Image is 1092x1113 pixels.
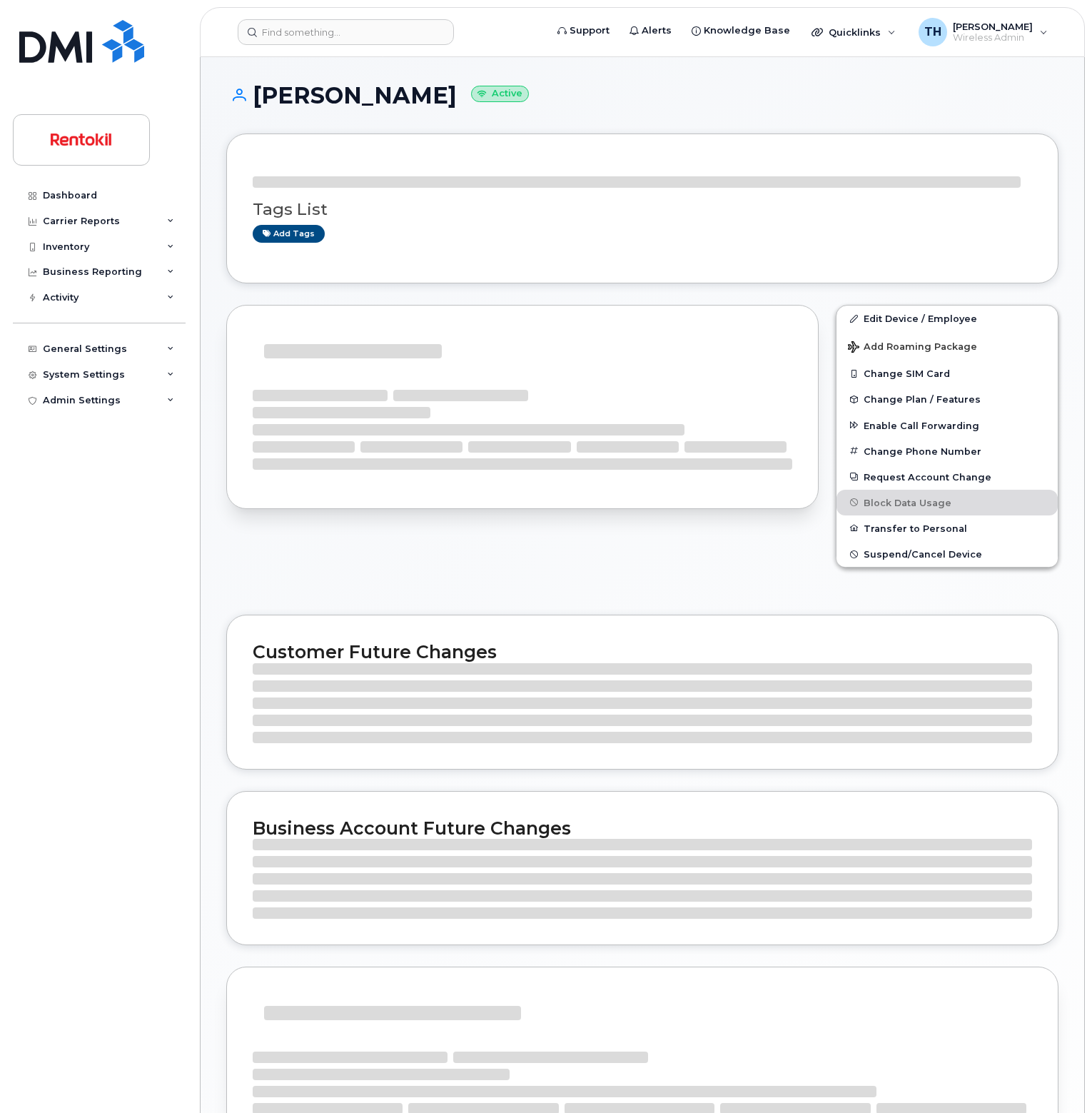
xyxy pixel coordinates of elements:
[864,394,981,405] span: Change Plan / Features
[836,464,1058,490] button: Request Account Change
[253,201,1032,218] h3: Tags List
[836,438,1058,464] button: Change Phone Number
[836,361,1058,386] button: Change SIM Card
[226,83,1058,108] h1: [PERSON_NAME]
[471,86,529,102] small: Active
[836,331,1058,361] button: Add Roaming Package
[836,490,1058,515] button: Block Data Usage
[864,549,982,560] span: Suspend/Cancel Device
[253,817,1032,839] h2: Business Account Future Changes
[836,386,1058,412] button: Change Plan / Features
[836,515,1058,541] button: Transfer to Personal
[836,541,1058,567] button: Suspend/Cancel Device
[836,413,1058,438] button: Enable Call Forwarding
[848,341,977,355] span: Add Roaming Package
[253,225,325,243] a: Add tags
[864,420,979,430] span: Enable Call Forwarding
[836,306,1058,331] a: Edit Device / Employee
[253,641,1032,663] h2: Customer Future Changes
